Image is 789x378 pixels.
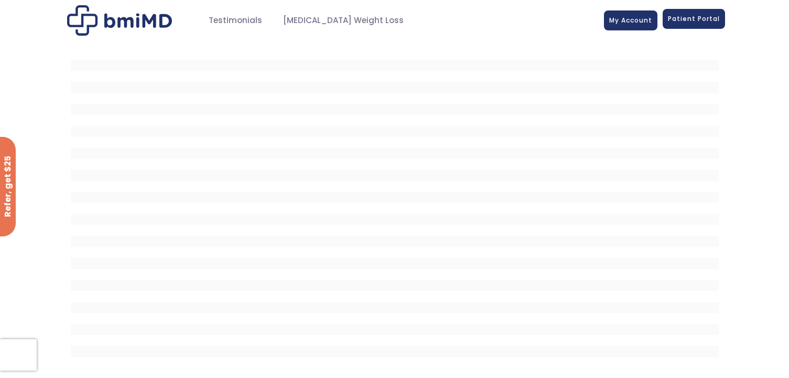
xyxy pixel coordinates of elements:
[663,9,725,29] a: Patient Portal
[283,15,404,27] span: [MEDICAL_DATA] Weight Loss
[604,10,657,30] a: My Account
[71,49,719,363] iframe: MDI Patient Messaging Portal
[609,16,652,25] span: My Account
[273,10,414,31] a: [MEDICAL_DATA] Weight Loss
[209,15,262,27] span: Testimonials
[8,338,122,370] iframe: Sign Up via Text for Offers
[67,5,172,36] img: Patient Messaging Portal
[198,10,273,31] a: Testimonials
[668,14,720,23] span: Patient Portal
